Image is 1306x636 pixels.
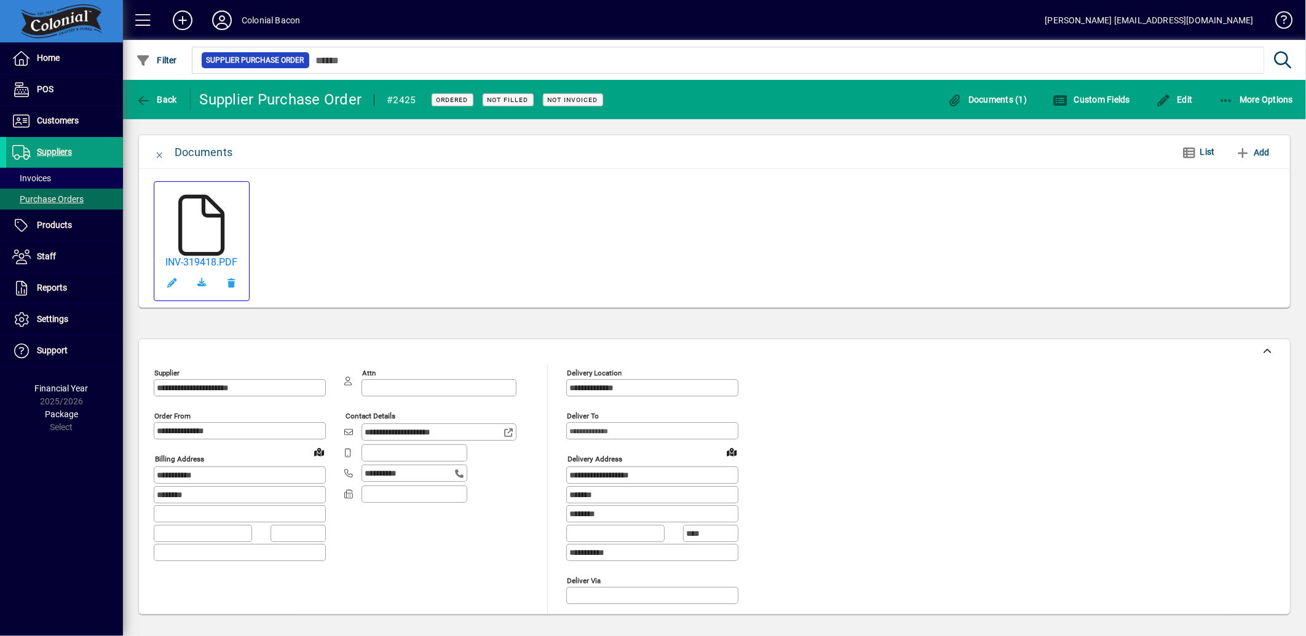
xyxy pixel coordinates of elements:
[1219,95,1294,104] span: More Options
[6,336,123,366] a: Support
[37,251,56,261] span: Staff
[45,409,78,419] span: Package
[207,54,304,66] span: Supplier Purchase Order
[1153,88,1196,111] button: Edit
[387,90,416,110] div: #2425
[1200,147,1215,157] span: List
[136,95,177,104] span: Back
[6,168,123,189] a: Invoices
[145,138,175,167] button: Close
[362,369,376,377] mat-label: Attn
[309,442,329,461] a: View on map
[6,273,123,304] a: Reports
[6,189,123,210] a: Purchase Orders
[133,49,180,71] button: Filter
[187,268,216,297] a: Download
[1231,141,1275,163] button: Add
[722,442,742,461] a: View on map
[488,96,529,104] span: Not Filled
[242,10,300,30] div: Colonial Bacon
[1266,2,1291,42] a: Knowledge Base
[37,314,68,324] span: Settings
[12,194,84,204] span: Purchase Orders
[1172,141,1225,163] button: List
[35,383,89,393] span: Financial Year
[37,345,68,355] span: Support
[154,369,180,377] mat-label: Supplier
[163,9,202,31] button: Add
[37,84,53,94] span: POS
[567,576,601,585] mat-label: Deliver via
[123,88,191,111] app-page-header-button: Back
[567,369,622,377] mat-label: Delivery Location
[37,283,67,292] span: Reports
[948,95,1027,104] span: Documents (1)
[37,220,72,230] span: Products
[12,173,51,183] span: Invoices
[6,241,123,272] a: Staff
[157,256,246,268] a: INV-319418.PDF
[6,43,123,74] a: Home
[37,116,79,125] span: Customers
[37,53,60,63] span: Home
[6,106,123,136] a: Customers
[6,304,123,335] a: Settings
[175,143,232,162] div: Documents
[1216,88,1297,111] button: More Options
[154,412,191,420] mat-label: Order from
[216,268,246,297] button: Remove
[6,74,123,105] a: POS
[567,412,599,420] mat-label: Deliver To
[1053,95,1130,104] span: Custom Fields
[548,96,598,104] span: Not Invoiced
[1050,88,1133,111] button: Custom Fields
[157,268,187,297] button: Edit
[133,88,180,111] button: Back
[944,88,1031,111] button: Documents (1)
[1156,95,1193,104] span: Edit
[437,96,469,104] span: Ordered
[200,90,362,109] div: Supplier Purchase Order
[37,147,72,157] span: Suppliers
[6,210,123,241] a: Products
[1236,143,1270,162] span: Add
[202,9,242,31] button: Profile
[136,55,177,65] span: Filter
[1045,10,1254,30] div: [PERSON_NAME] [EMAIL_ADDRESS][DOMAIN_NAME]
